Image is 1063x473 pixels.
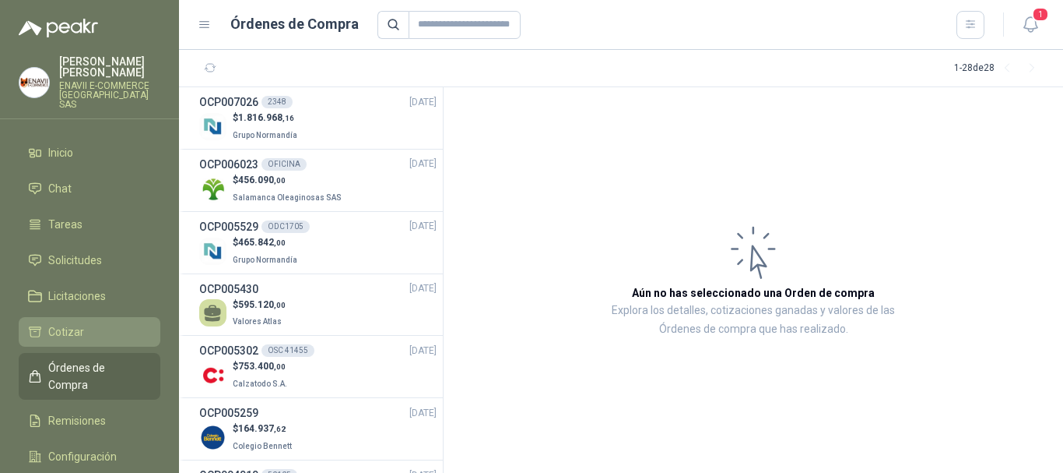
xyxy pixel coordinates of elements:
span: 164.937 [238,423,286,434]
span: ,00 [274,362,286,371]
div: OFICINA [261,158,307,171]
h3: OCP005302 [199,342,258,359]
span: ,62 [274,425,286,433]
span: Inicio [48,144,73,161]
span: ,00 [274,301,286,309]
img: Company Logo [19,68,49,97]
span: ,00 [274,176,286,185]
a: OCP006023OFICINA[DATE] Company Logo$456.090,00Salamanca Oleaginosas SAS [199,156,437,205]
img: Company Logo [199,113,226,140]
span: Chat [48,180,72,197]
img: Company Logo [199,362,226,389]
span: Órdenes de Compra [48,359,146,394]
span: Grupo Normandía [233,131,297,139]
a: Chat [19,174,160,203]
a: Licitaciones [19,281,160,311]
span: 753.400 [238,361,286,372]
span: ,00 [274,238,286,247]
p: $ [233,173,345,188]
p: ENAVII E-COMMERCE [GEOGRAPHIC_DATA] SAS [59,81,160,109]
a: Configuración [19,442,160,471]
a: OCP005302OSC 41455[DATE] Company Logo$753.400,00Calzatodo S.A. [199,342,437,391]
h3: OCP005259 [199,404,258,422]
span: 1 [1032,7,1049,22]
span: Tareas [48,216,82,233]
span: Configuración [48,448,117,465]
p: $ [233,111,300,125]
span: [DATE] [409,157,437,171]
h3: OCP006023 [199,156,258,173]
span: Grupo Normandía [233,256,297,264]
p: $ [233,235,300,250]
h3: OCP007026 [199,94,258,111]
span: Salamanca Oleaginosas SAS [233,193,342,202]
span: Licitaciones [48,288,106,305]
h3: OCP005430 [199,281,258,298]
button: 1 [1016,11,1044,39]
p: [PERSON_NAME] [PERSON_NAME] [59,56,160,78]
a: Remisiones [19,406,160,436]
span: 456.090 [238,175,286,185]
div: 2348 [261,96,293,108]
span: 1.816.968 [238,112,294,123]
a: OCP005430[DATE] $595.120,00Valores Atlas [199,281,437,330]
a: OCP005529ODC1705[DATE] Company Logo$465.842,00Grupo Normandía [199,218,437,267]
a: OCP005259[DATE] Company Logo$164.937,62Colegio Bennett [199,404,437,454]
span: [DATE] [409,95,437,110]
span: [DATE] [409,281,437,296]
p: $ [233,422,295,436]
a: Inicio [19,138,160,168]
h1: Órdenes de Compra [230,13,359,35]
div: 1 - 28 de 28 [954,56,1044,81]
span: 595.120 [238,299,286,310]
span: [DATE] [409,219,437,234]
img: Company Logo [199,424,226,451]
a: OCP0070262348[DATE] Company Logo$1.816.968,16Grupo Normandía [199,94,437,143]
span: Calzatodo S.A. [233,379,287,388]
div: ODC1705 [261,221,310,233]
p: $ [233,298,286,312]
h3: Aún no has seleccionado una Orden de compra [632,284,875,302]
span: Remisiones [48,412,106,429]
a: Órdenes de Compra [19,353,160,400]
img: Company Logo [199,175,226,203]
div: OSC 41455 [261,344,314,357]
span: 465.842 [238,237,286,248]
h3: OCP005529 [199,218,258,235]
a: Solicitudes [19,245,160,275]
p: Explora los detalles, cotizaciones ganadas y valores de las Órdenes de compra que has realizado. [599,302,907,339]
a: Cotizar [19,317,160,347]
p: $ [233,359,290,374]
span: [DATE] [409,406,437,421]
span: Cotizar [48,323,84,341]
span: Valores Atlas [233,317,282,326]
span: [DATE] [409,344,437,358]
span: ,16 [282,114,294,122]
a: Tareas [19,210,160,239]
img: Logo peakr [19,19,98,37]
span: Colegio Bennett [233,442,292,450]
img: Company Logo [199,238,226,265]
span: Solicitudes [48,252,102,269]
